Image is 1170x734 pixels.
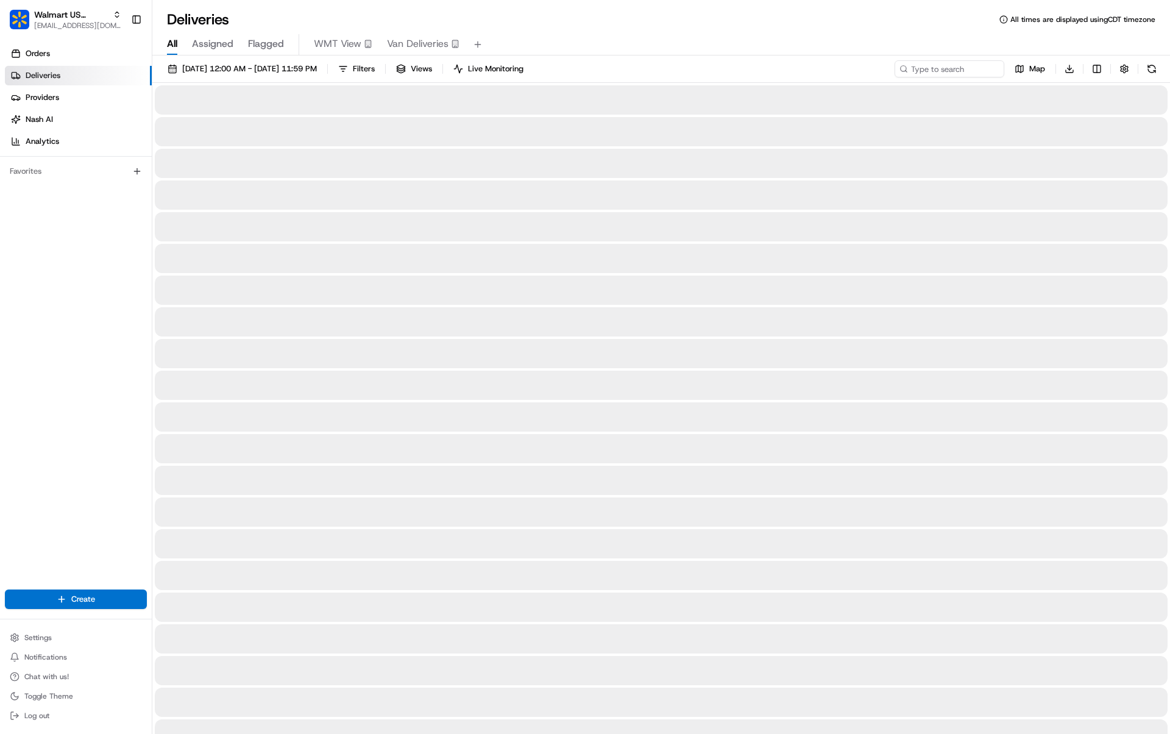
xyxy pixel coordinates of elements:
[5,668,147,685] button: Chat with us!
[5,110,152,129] a: Nash AI
[5,649,147,666] button: Notifications
[5,629,147,646] button: Settings
[895,60,1004,77] input: Type to search
[24,711,49,721] span: Log out
[167,10,229,29] h1: Deliveries
[71,594,95,605] span: Create
[162,60,322,77] button: [DATE] 12:00 AM - [DATE] 11:59 PM
[24,672,69,682] span: Chat with us!
[26,70,60,81] span: Deliveries
[24,652,67,662] span: Notifications
[24,633,52,643] span: Settings
[468,63,523,74] span: Live Monitoring
[5,688,147,705] button: Toggle Theme
[26,136,59,147] span: Analytics
[5,88,152,107] a: Providers
[182,63,317,74] span: [DATE] 12:00 AM - [DATE] 11:59 PM
[387,37,448,51] span: Van Deliveries
[26,48,50,59] span: Orders
[1029,63,1045,74] span: Map
[5,132,152,151] a: Analytics
[353,63,375,74] span: Filters
[10,10,29,29] img: Walmart US Stores
[5,44,152,63] a: Orders
[5,5,126,34] button: Walmart US StoresWalmart US Stores[EMAIL_ADDRESS][DOMAIN_NAME]
[192,37,233,51] span: Assigned
[411,63,432,74] span: Views
[24,691,73,701] span: Toggle Theme
[1009,60,1051,77] button: Map
[248,37,284,51] span: Flagged
[1010,15,1155,24] span: All times are displayed using CDT timezone
[448,60,529,77] button: Live Monitoring
[5,707,147,724] button: Log out
[5,66,152,85] a: Deliveries
[26,92,59,103] span: Providers
[391,60,438,77] button: Views
[314,37,361,51] span: WMT View
[167,37,177,51] span: All
[26,114,53,125] span: Nash AI
[1143,60,1160,77] button: Refresh
[5,590,147,609] button: Create
[333,60,380,77] button: Filters
[5,162,147,181] div: Favorites
[34,9,108,21] button: Walmart US Stores
[34,21,121,30] button: [EMAIL_ADDRESS][DOMAIN_NAME]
